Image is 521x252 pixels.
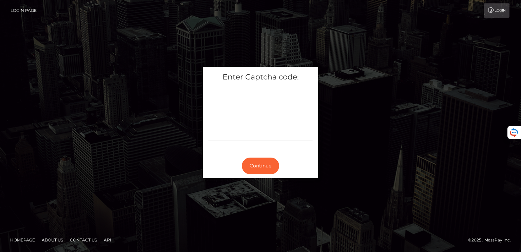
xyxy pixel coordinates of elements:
[468,236,516,244] div: © 2025 , MassPay Inc.
[39,235,66,245] a: About Us
[7,235,38,245] a: Homepage
[101,235,114,245] a: API
[242,158,279,174] button: Continue
[208,72,313,83] h5: Enter Captcha code:
[11,3,37,18] a: Login Page
[208,96,313,141] div: Captcha widget loading...
[484,3,509,18] a: Login
[67,235,100,245] a: Contact Us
